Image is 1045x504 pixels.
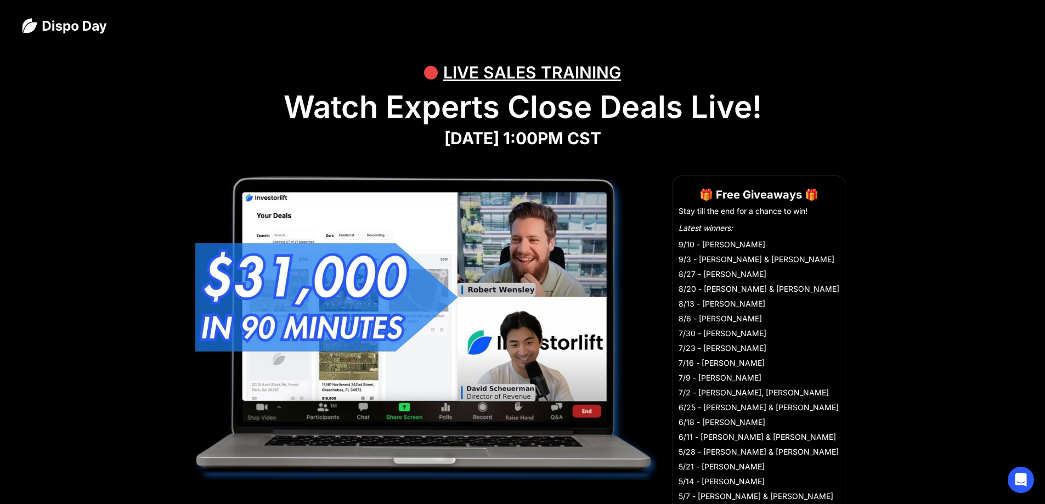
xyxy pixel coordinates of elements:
em: Latest winners: [679,223,733,233]
li: Stay till the end for a chance to win! [679,206,839,217]
strong: [DATE] 1:00PM CST [444,128,601,148]
h1: Watch Experts Close Deals Live! [22,89,1023,126]
div: LIVE SALES TRAINING [443,56,621,89]
strong: 🎁 Free Giveaways 🎁 [699,188,818,201]
div: Open Intercom Messenger [1008,467,1034,493]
